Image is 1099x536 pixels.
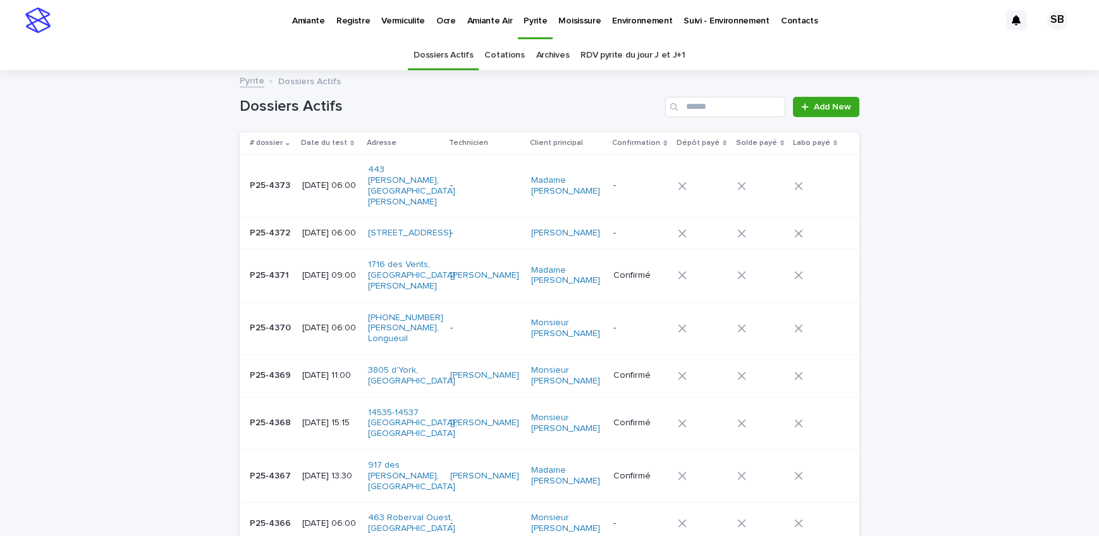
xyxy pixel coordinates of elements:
[449,136,488,150] p: Technicien
[580,41,685,70] a: RDV pyrite du jour J et J+1
[301,136,347,150] p: Date du test
[793,136,830,150] p: Labo payé
[531,465,601,487] a: Madame [PERSON_NAME]
[665,97,785,117] input: Search
[450,180,520,191] p: -
[450,370,519,381] a: [PERSON_NAME]
[250,415,293,428] p: P25-4368
[302,370,358,381] p: [DATE] 11:00
[250,516,293,529] p: P25-4366
[613,228,668,239] p: -
[530,136,583,150] p: Client principal
[531,513,601,534] a: Monsieur [PERSON_NAME]
[613,370,668,381] p: Confirmé
[814,103,851,111] span: Add New
[240,218,859,249] tr: P25-4372P25-4372 [DATE] 06:00[STREET_ADDRESS] -[PERSON_NAME] -
[793,97,859,117] a: Add New
[240,73,264,87] a: Pyrite
[368,365,455,387] a: 3805 d'York, [GEOGRAPHIC_DATA]
[302,180,358,191] p: [DATE] 06:00
[414,41,473,70] a: Dossiers Actifs
[450,323,520,333] p: -
[613,418,668,428] p: Confirmé
[613,471,668,482] p: Confirmé
[250,225,293,239] p: P25-4372
[302,418,358,428] p: [DATE] 15:15
[250,268,292,281] p: P25-4371
[450,418,519,428] a: [PERSON_NAME]
[613,270,668,281] p: Confirmé
[250,178,293,191] p: P25-4373
[250,136,283,150] p: # dossier
[1047,10,1067,30] div: SB
[531,265,601,287] a: Madame [PERSON_NAME]
[531,175,601,197] a: Madame [PERSON_NAME]
[302,228,358,239] p: [DATE] 06:00
[368,313,443,344] a: [PHONE_NUMBER] [PERSON_NAME], Longueuil
[368,165,455,207] a: 443 [PERSON_NAME], [GEOGRAPHIC_DATA][PERSON_NAME]
[240,397,859,449] tr: P25-4368P25-4368 [DATE] 15:1514535-14537 [GEOGRAPHIC_DATA], [GEOGRAPHIC_DATA] [PERSON_NAME] Monsi...
[250,468,293,482] p: P25-4367
[531,318,601,339] a: Monsieur [PERSON_NAME]
[368,259,455,291] a: 1716 des Vents, [GEOGRAPHIC_DATA][PERSON_NAME]
[368,460,455,492] a: 917 des [PERSON_NAME], [GEOGRAPHIC_DATA]
[536,41,570,70] a: Archives
[240,249,859,302] tr: P25-4371P25-4371 [DATE] 09:001716 des Vents, [GEOGRAPHIC_DATA][PERSON_NAME] [PERSON_NAME] Madame ...
[240,302,859,354] tr: P25-4370P25-4370 [DATE] 06:00[PHONE_NUMBER] [PERSON_NAME], Longueuil -Monsieur [PERSON_NAME] -
[677,136,720,150] p: Dépôt payé
[25,8,51,33] img: stacker-logo-s-only.png
[368,228,451,239] a: [STREET_ADDRESS]
[612,136,660,150] p: Confirmation
[240,354,859,397] tr: P25-4369P25-4369 [DATE] 11:003805 d'York, [GEOGRAPHIC_DATA] [PERSON_NAME] Monsieur [PERSON_NAME] ...
[450,518,520,529] p: -
[450,228,520,239] p: -
[450,270,519,281] a: [PERSON_NAME]
[531,365,601,387] a: Monsieur [PERSON_NAME]
[240,449,859,502] tr: P25-4367P25-4367 [DATE] 13:30917 des [PERSON_NAME], [GEOGRAPHIC_DATA] [PERSON_NAME] Madame [PERSO...
[302,518,358,529] p: [DATE] 06:00
[531,228,600,239] a: [PERSON_NAME]
[613,323,668,333] p: -
[240,154,859,218] tr: P25-4373P25-4373 [DATE] 06:00443 [PERSON_NAME], [GEOGRAPHIC_DATA][PERSON_NAME] -Madame [PERSON_NA...
[736,136,777,150] p: Solde payé
[250,368,293,381] p: P25-4369
[484,41,524,70] a: Cotations
[367,136,396,150] p: Adresse
[302,270,358,281] p: [DATE] 09:00
[613,518,668,529] p: -
[368,513,455,534] a: 463 Roberval Ouest, [GEOGRAPHIC_DATA]
[302,323,358,333] p: [DATE] 06:00
[368,408,457,439] a: 14535-14537 [GEOGRAPHIC_DATA], [GEOGRAPHIC_DATA]
[240,97,660,116] h1: Dossiers Actifs
[450,471,519,482] a: [PERSON_NAME]
[278,73,341,87] p: Dossiers Actifs
[613,180,668,191] p: -
[531,413,601,434] a: Monsieur [PERSON_NAME]
[302,471,358,482] p: [DATE] 13:30
[250,320,293,333] p: P25-4370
